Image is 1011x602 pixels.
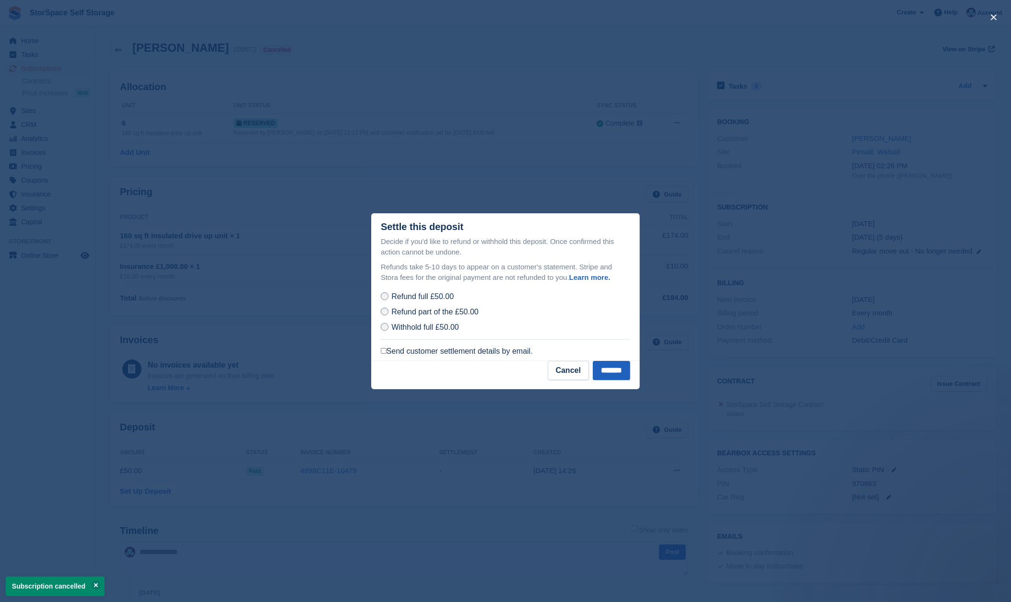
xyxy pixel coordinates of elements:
input: Refund part of the £50.00 [381,308,388,315]
button: close [986,10,1001,25]
label: Send customer settlement details by email. [381,347,533,356]
span: Refund full £50.00 [391,292,454,301]
div: Settle this deposit [381,221,463,232]
p: Subscription cancelled [6,577,105,596]
span: Refund part of the £50.00 [391,308,478,316]
span: Withhold full £50.00 [391,323,459,331]
p: Decide if you'd like to refund or withhold this deposit. Once confirmed this action cannot be und... [381,236,630,258]
p: Refunds take 5-10 days to appear on a customer's statement. Stripe and Stora fees for the origina... [381,262,630,283]
input: Send customer settlement details by email. [381,348,387,354]
button: Cancel [548,361,589,380]
input: Withhold full £50.00 [381,323,388,331]
a: Learn more. [569,273,611,281]
input: Refund full £50.00 [381,292,388,300]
